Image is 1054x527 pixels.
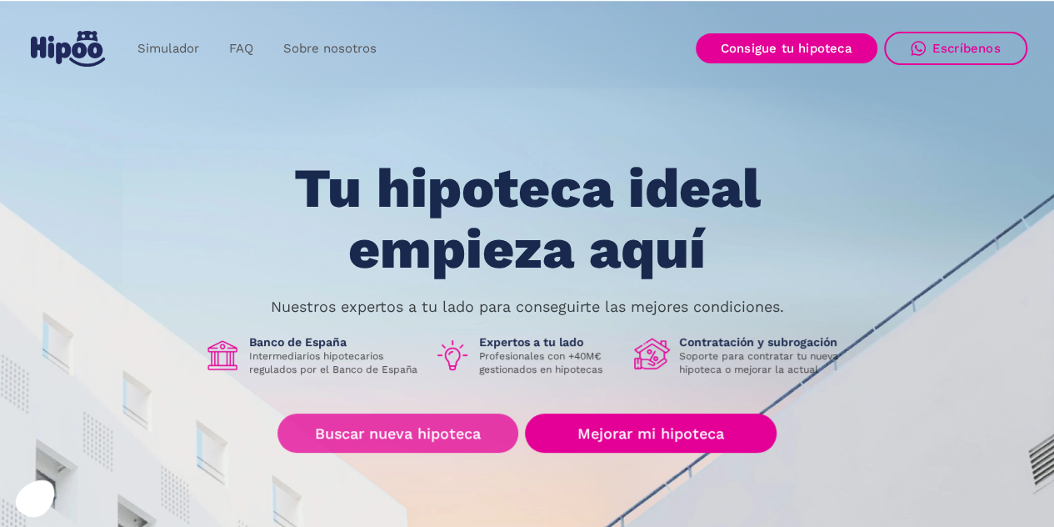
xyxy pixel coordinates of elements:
a: Sobre nosotros [268,33,392,65]
h1: Expertos a tu lado [479,334,621,349]
h1: Banco de España [249,334,421,349]
a: Buscar nueva hipoteca [277,414,518,453]
p: Intermediarios hipotecarios regulados por el Banco de España [249,349,421,376]
p: Profesionales con +40M€ gestionados en hipotecas [479,349,621,376]
a: Escríbenos [884,32,1027,65]
a: home [27,24,109,73]
a: Simulador [122,33,214,65]
a: Consigue tu hipoteca [696,33,877,63]
h1: Tu hipoteca ideal empieza aquí [211,158,842,279]
div: Escríbenos [932,41,1001,56]
p: Soporte para contratar tu nueva hipoteca o mejorar la actual [679,349,851,376]
p: Nuestros expertos a tu lado para conseguirte las mejores condiciones. [271,300,784,314]
a: FAQ [214,33,268,65]
a: Mejorar mi hipoteca [525,414,776,453]
h1: Contratación y subrogación [679,334,851,349]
